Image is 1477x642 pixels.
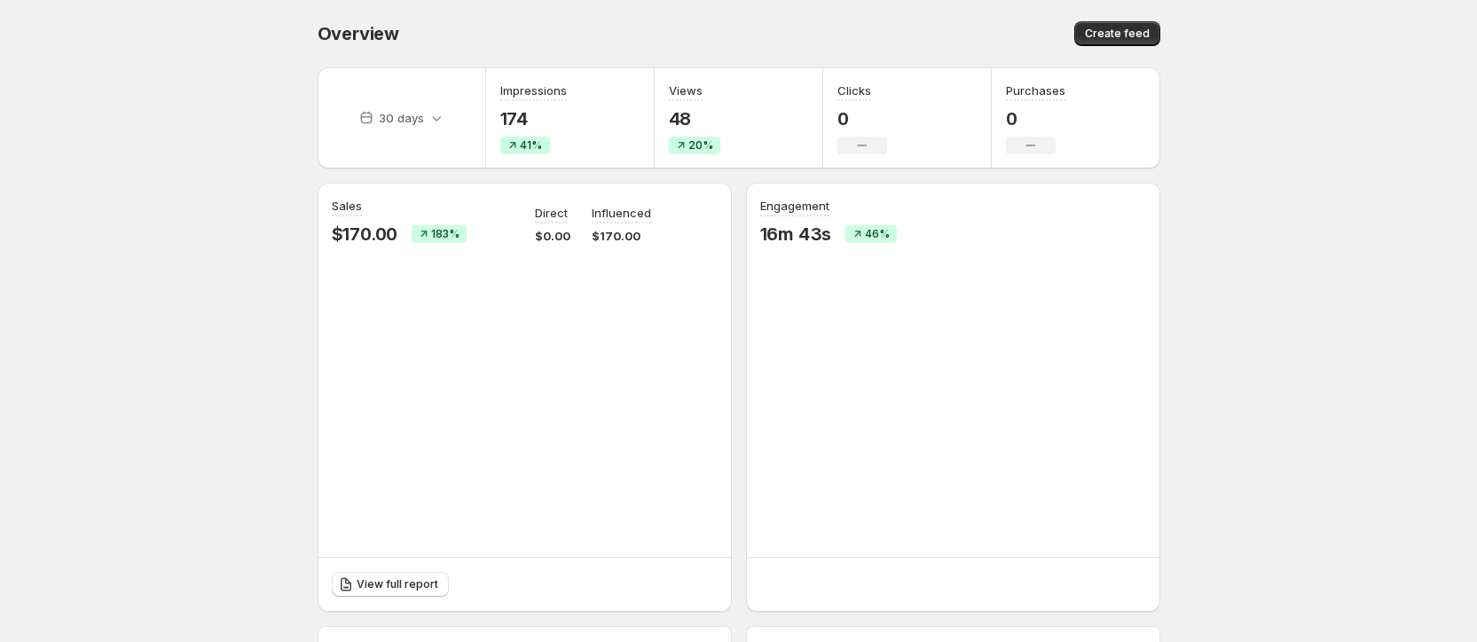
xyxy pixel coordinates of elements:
[1006,82,1065,99] h3: Purchases
[865,227,890,241] span: 46%
[379,109,424,127] p: 30 days
[688,138,713,153] span: 20%
[669,108,720,129] p: 48
[500,108,567,129] p: 174
[535,227,570,245] p: $0.00
[431,227,460,241] span: 183%
[318,23,399,44] span: Overview
[332,223,398,245] p: $170.00
[500,82,567,99] h3: Impressions
[669,82,703,99] h3: Views
[760,223,832,245] p: 16m 43s
[332,197,362,215] h3: Sales
[535,204,568,222] p: Direct
[1085,27,1150,41] span: Create feed
[520,138,542,153] span: 41%
[357,577,438,591] span: View full report
[837,108,887,129] p: 0
[592,204,651,222] p: Influenced
[332,572,449,597] a: View full report
[1074,21,1160,46] button: Create feed
[1006,108,1065,129] p: 0
[592,227,651,245] p: $170.00
[837,82,871,99] h3: Clicks
[760,197,829,215] h3: Engagement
